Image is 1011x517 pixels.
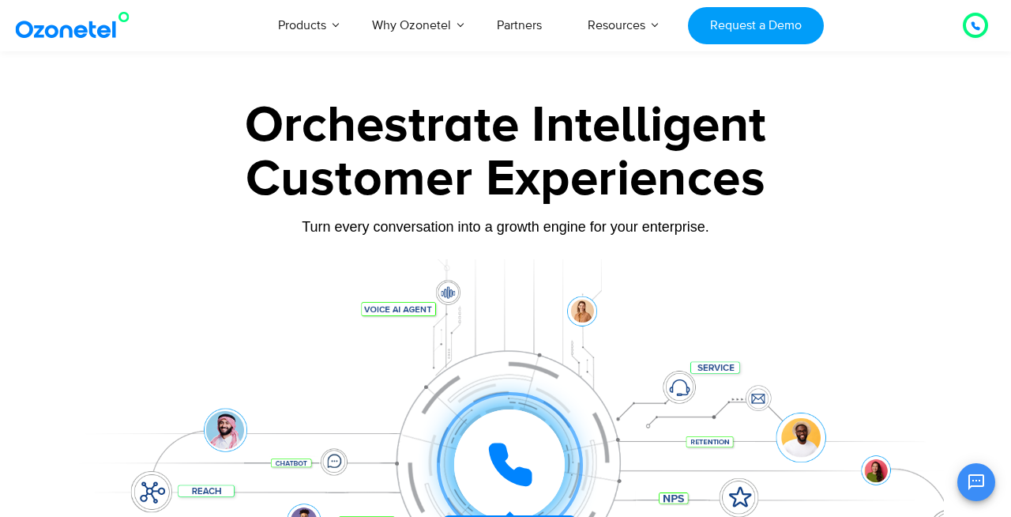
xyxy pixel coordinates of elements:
[688,7,823,44] a: Request a Demo
[67,218,944,236] div: Turn every conversation into a growth engine for your enterprise.
[67,142,944,217] div: Customer Experiences
[957,463,995,501] button: Open chat
[67,100,944,151] div: Orchestrate Intelligent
